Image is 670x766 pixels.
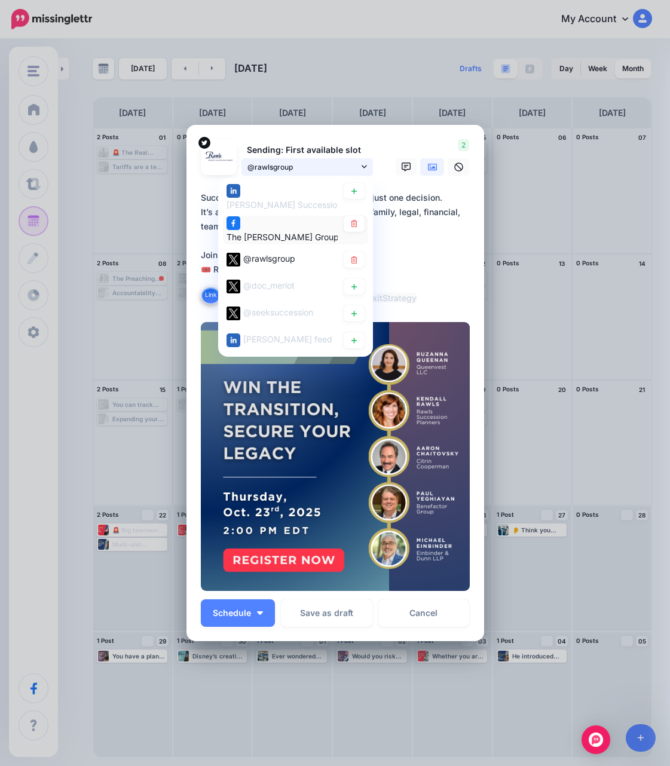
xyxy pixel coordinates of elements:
[227,200,400,210] span: [PERSON_NAME] Succession Planners page
[247,161,359,173] span: @rawlsgroup
[378,599,470,627] a: Cancel
[201,191,476,305] div: Succession for multi-unit franchisees isn't just one decision. It’s a series of high-stakes conve...
[201,322,470,591] img: SLCHHZSL8E5UXEBKMUM0EPQ7F0VWN9H0.png
[243,280,295,290] span: @doc_merlot
[227,253,240,266] img: twitter-square.png
[458,139,469,151] span: 2
[257,611,263,615] img: arrow-down-white.png
[582,725,610,754] div: Open Intercom Messenger
[213,609,251,617] span: Schedule
[227,307,240,320] img: twitter-square.png
[241,158,373,176] a: @rawlsgroup
[243,253,295,263] span: @rawlsgroup
[243,307,313,317] span: @seeksuccession
[227,232,483,242] span: The [PERSON_NAME] Group: Business Succession Planners page
[227,280,240,293] img: twitter-square.png
[201,293,287,303] mark: #SuccessionPlanning
[201,599,275,627] button: Schedule
[281,599,372,627] button: Save as draft
[243,334,332,344] span: [PERSON_NAME] feed
[227,333,240,347] img: linkedin-square.png
[201,286,221,304] button: Link
[227,184,240,198] img: linkedin-square.png
[204,143,233,171] img: K4a0VqQV-84395.png
[227,216,240,230] img: facebook-square.png
[241,143,373,157] p: Sending: First available slot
